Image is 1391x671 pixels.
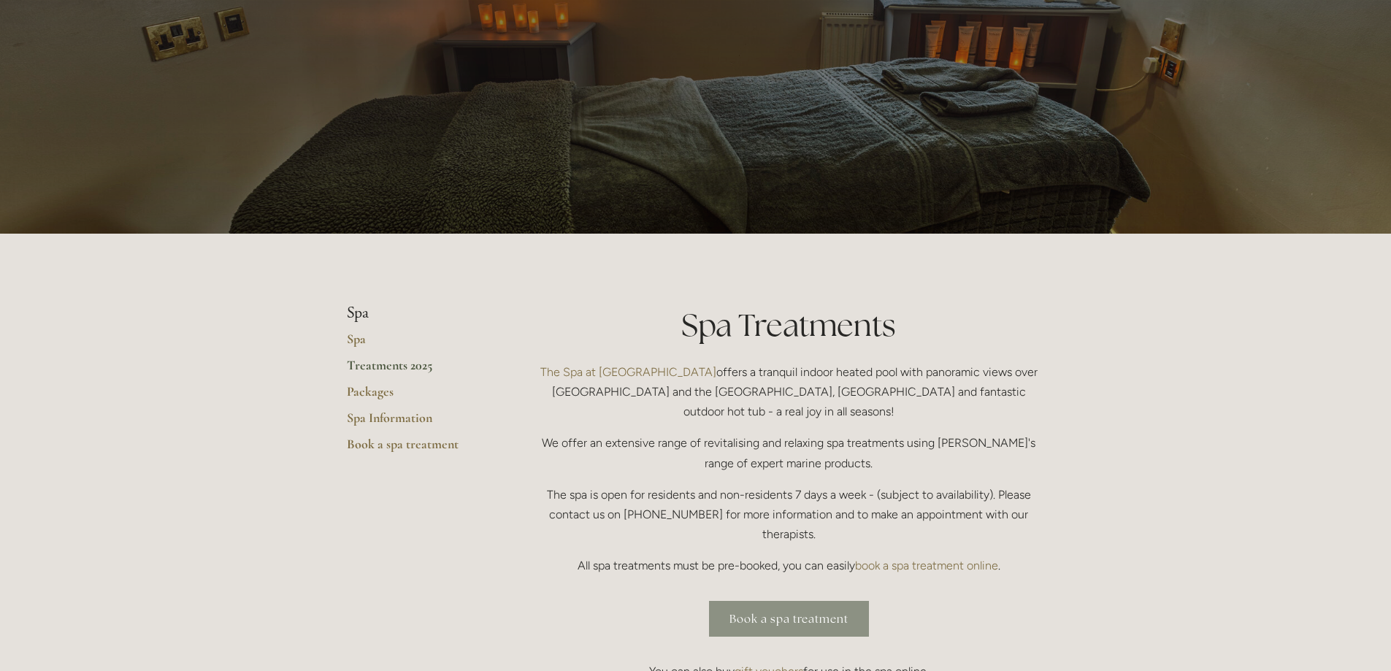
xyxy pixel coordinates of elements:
[347,383,486,410] a: Packages
[533,304,1045,347] h1: Spa Treatments
[709,601,869,637] a: Book a spa treatment
[347,304,486,323] li: Spa
[347,357,486,383] a: Treatments 2025
[347,436,486,462] a: Book a spa treatment
[533,556,1045,575] p: All spa treatments must be pre-booked, you can easily .
[347,331,486,357] a: Spa
[533,485,1045,545] p: The spa is open for residents and non-residents 7 days a week - (subject to availability). Please...
[533,362,1045,422] p: offers a tranquil indoor heated pool with panoramic views over [GEOGRAPHIC_DATA] and the [GEOGRAP...
[540,365,716,379] a: The Spa at [GEOGRAPHIC_DATA]
[533,433,1045,472] p: We offer an extensive range of revitalising and relaxing spa treatments using [PERSON_NAME]'s ran...
[855,559,998,572] a: book a spa treatment online
[347,410,486,436] a: Spa Information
